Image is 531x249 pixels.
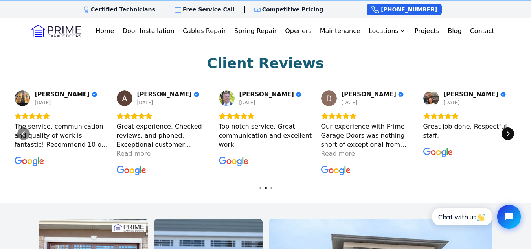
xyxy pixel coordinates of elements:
[321,113,415,120] div: Rating: 5.0 out of 5
[321,122,415,149] div: Our experience with Prime Garage Doors was nothing short of exceptional from start to finish. We ...
[219,113,312,120] div: Rating: 5.0 out of 5
[35,100,51,106] div: [DATE]
[119,23,178,39] a: Door Installation
[219,122,312,149] div: Top notch service. Great communication and excellent work.
[137,100,153,106] div: [DATE]
[342,91,396,98] span: [PERSON_NAME]
[412,23,443,39] a: Projects
[15,155,44,168] a: View on Google
[342,100,358,106] div: [DATE]
[321,90,337,106] img: Dennis Young
[15,90,30,106] a: View on Google
[423,146,453,159] a: View on Google
[92,23,117,39] a: Home
[398,92,404,97] div: Verified Customer
[183,6,235,13] p: Free Service Call
[239,91,294,98] span: [PERSON_NAME]
[117,113,210,120] div: Rating: 5.0 out of 5
[180,23,229,39] a: Cables Repair
[321,164,351,177] a: View on Google
[137,91,192,98] span: [PERSON_NAME]
[15,90,30,106] img: Brent
[366,23,410,39] button: Locations
[117,149,151,158] div: Read more
[502,127,514,140] div: Next
[117,122,210,149] div: Great experience, Checked reviews, and phoned, Exceptional customer services. [PERSON_NAME] was p...
[423,90,439,106] a: View on Google
[207,55,324,71] h2: Client Reviews
[194,92,199,97] div: Verified Customer
[91,6,155,13] p: Certified Technicians
[423,113,517,120] div: Rating: 5.0 out of 5
[92,92,97,97] div: Verified Customer
[35,91,90,98] span: [PERSON_NAME]
[117,90,132,106] a: View on Google
[500,92,506,97] div: Verified Customer
[137,91,199,98] a: Review by Albertino Mardones
[262,6,323,13] p: Competitive Pricing
[14,90,517,177] div: Carousel
[239,91,301,98] a: Review by Colin Hughes
[367,4,442,15] a: [PHONE_NUMBER]
[296,92,301,97] div: Verified Customer
[321,90,337,106] a: View on Google
[423,122,517,140] div: Great job done. Respectful staff.
[117,164,147,177] a: View on Google
[239,100,255,106] div: [DATE]
[282,23,315,39] a: Openers
[219,90,235,106] a: View on Google
[321,149,355,158] div: Read more
[17,127,30,140] div: Previous
[424,198,527,235] iframe: Tidio Chat
[423,90,439,106] img: elmer badillo
[31,25,81,37] img: Logo
[15,113,108,120] div: Rating: 5.0 out of 5
[444,91,498,98] span: [PERSON_NAME]
[445,23,465,39] a: Blog
[444,100,460,106] div: [DATE]
[35,91,97,98] a: Review by Brent
[317,23,364,39] a: Maintenance
[444,91,506,98] a: Review by elmer badillo
[219,155,249,168] a: View on Google
[231,23,280,39] a: Spring Repair
[342,91,404,98] a: Review by Dennis Young
[117,90,132,106] img: Albertino Mardones
[467,23,498,39] a: Contact
[15,122,108,149] div: The service, communication and quality of work is fantastic! Recommend 10 out of 10.
[219,90,235,106] img: Colin Hughes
